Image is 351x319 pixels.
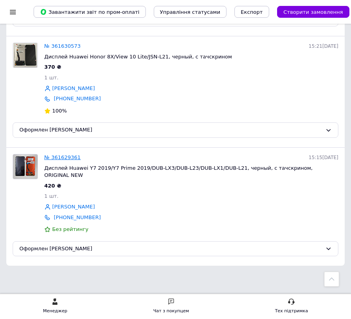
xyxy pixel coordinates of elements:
[13,154,38,179] a: Фото товару
[54,214,101,220] a: [PHONE_NUMBER]
[13,154,38,179] img: Фото товару
[13,43,37,68] img: Фото товару
[44,54,232,60] span: Дисплей Huawei Honor 8X/View 10 Lite/JSN-L21, черный, с тачскрином
[43,307,67,315] div: Менеджер
[44,165,313,178] span: Дисплей Huawei Y7 2019/Y7 Prime 2019/DUB-LX3/DUB-L23/DUB-LX1/DUB-L21, черный, с тачскрином, ORIGI...
[153,307,189,315] div: Чат з покупцем
[269,9,349,15] a: Створити замовлення
[34,6,146,18] button: Завантажити звіт по пром-оплаті
[44,183,61,189] span: 420 ₴
[52,203,95,211] a: [PERSON_NAME]
[241,9,263,15] span: Експорт
[44,193,58,199] span: 1 шт.
[275,307,308,315] div: Тех підтримка
[235,6,270,18] button: Експорт
[52,85,95,92] a: [PERSON_NAME]
[309,155,338,160] span: 15:15[DATE]
[44,75,58,81] span: 1 шт.
[277,6,349,18] button: Створити замовлення
[19,245,322,253] div: Оформлен Максим
[44,64,61,70] span: 370 ₴
[19,126,322,134] div: Оформлен Максим
[52,226,89,232] span: Без рейтингу
[154,6,227,18] button: Управління статусами
[309,43,338,49] span: 15:21[DATE]
[40,8,140,15] span: Завантажити звіт по пром-оплаті
[54,96,101,101] a: [PHONE_NUMBER]
[283,9,343,15] span: Створити замовлення
[44,154,81,160] a: № 361629361
[13,43,38,68] a: Фото товару
[44,43,81,49] a: № 361630573
[160,9,221,15] span: Управління статусами
[52,108,67,114] span: 100%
